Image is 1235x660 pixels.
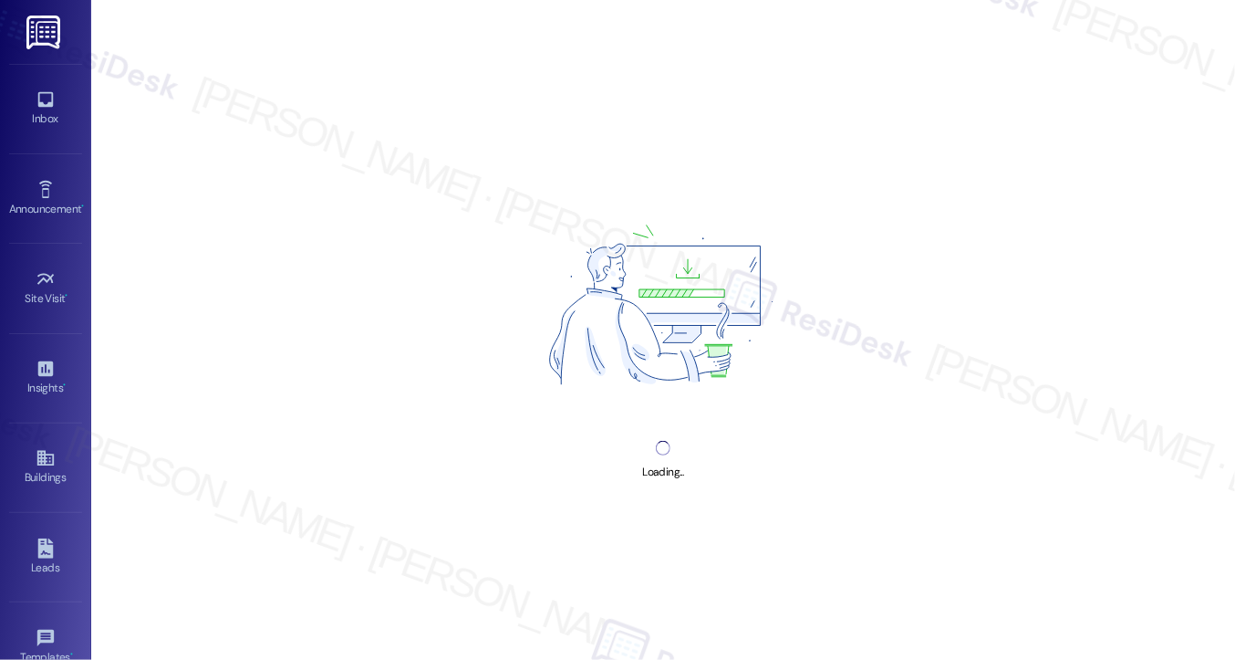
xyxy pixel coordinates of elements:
[642,463,683,482] div: Loading...
[9,84,82,133] a: Inbox
[9,353,82,403] a: Insights •
[81,200,84,213] span: •
[9,443,82,492] a: Buildings
[66,289,68,302] span: •
[9,533,82,582] a: Leads
[26,16,64,49] img: ResiDesk Logo
[9,264,82,313] a: Site Visit •
[63,379,66,392] span: •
